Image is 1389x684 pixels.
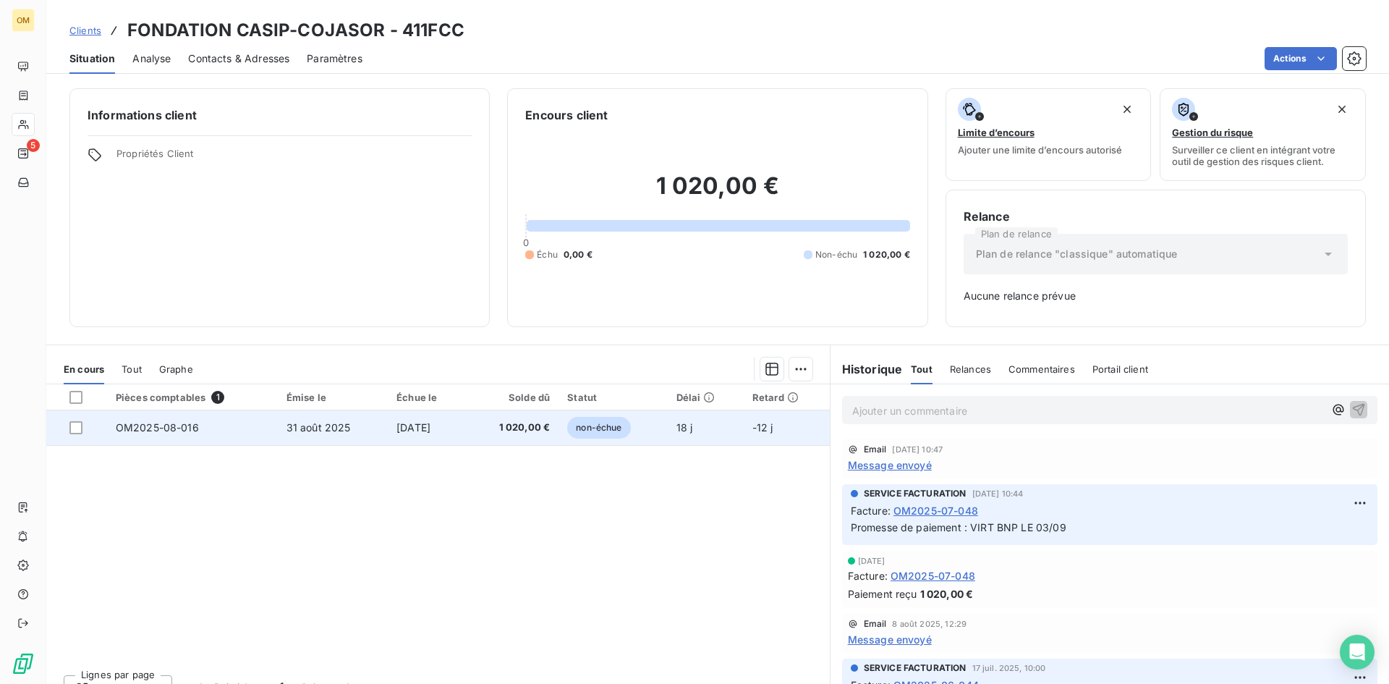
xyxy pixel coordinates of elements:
span: Plan de relance "classique" automatique [976,247,1178,261]
span: 0 [523,237,529,248]
h6: Encours client [525,106,608,124]
span: Commentaires [1008,363,1075,375]
div: Pièces comptables [116,391,269,404]
div: OM [12,9,35,32]
span: -12 j [752,421,773,434]
span: Non-échu [815,248,857,261]
span: Contacts & Adresses [188,51,289,66]
span: 1 020,00 € [475,421,551,435]
span: OM2025-07-048 [893,503,978,518]
span: Limite d’encours [958,127,1035,138]
h6: Historique [831,360,903,378]
h6: Informations client [88,106,472,124]
span: Aucune relance prévue [964,289,1348,303]
span: 0,00 € [564,248,592,261]
span: Message envoyé [848,457,932,473]
span: Email [864,620,887,628]
span: Échu [537,248,558,261]
span: 18 j [676,421,693,434]
span: Graphe [159,363,193,375]
span: Propriétés Client [116,148,472,168]
h6: Relance [964,208,1348,225]
span: Surveiller ce client en intégrant votre outil de gestion des risques client. [1172,144,1354,167]
span: Email [864,445,887,454]
div: Open Intercom Messenger [1340,635,1375,670]
span: 1 020,00 € [863,248,910,261]
span: Promesse de paiement : VIRT BNP LE 03/09 [851,521,1066,533]
div: Émise le [286,392,379,403]
div: Retard [752,392,821,403]
span: SERVICE FACTURATION [864,487,967,500]
span: Tout [122,363,142,375]
span: OM2025-08-016 [116,421,199,434]
span: Relances [950,363,991,375]
div: Délai [676,392,735,403]
span: Facture : [851,503,891,518]
span: [DATE] [396,421,430,434]
span: Analyse [132,51,171,66]
button: Gestion du risqueSurveiller ce client en intégrant votre outil de gestion des risques client. [1160,88,1366,181]
span: 17 juil. 2025, 10:00 [972,664,1046,672]
span: Clients [69,25,101,36]
span: Portail client [1092,363,1148,375]
span: OM2025-07-048 [891,568,975,583]
span: Situation [69,51,115,66]
span: 31 août 2025 [286,421,351,434]
span: non-échue [567,417,630,439]
span: Tout [911,363,933,375]
span: 8 août 2025, 12:29 [892,620,967,628]
div: Échue le [396,392,457,403]
span: [DATE] [858,557,885,565]
button: Limite d’encoursAjouter une limite d’encours autorisé [946,88,1152,181]
div: Statut [567,392,658,403]
button: Actions [1265,47,1337,70]
div: Solde dû [475,392,551,403]
span: [DATE] 10:44 [972,489,1024,498]
a: Clients [69,23,101,38]
span: 1 [211,391,224,404]
span: Paiement reçu [848,586,917,601]
h3: FONDATION CASIP-COJASOR - 411FCC [127,17,464,43]
span: Facture : [848,568,888,583]
span: SERVICE FACTURATION [864,662,967,675]
span: Ajouter une limite d’encours autorisé [958,144,1122,156]
span: En cours [64,363,104,375]
img: Logo LeanPay [12,652,35,675]
span: [DATE] 10:47 [892,445,943,454]
h2: 1 020,00 € [525,172,909,215]
span: Gestion du risque [1172,127,1253,138]
span: 5 [27,139,40,152]
span: Paramètres [307,51,362,66]
span: 1 020,00 € [920,586,974,601]
span: Message envoyé [848,632,932,647]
